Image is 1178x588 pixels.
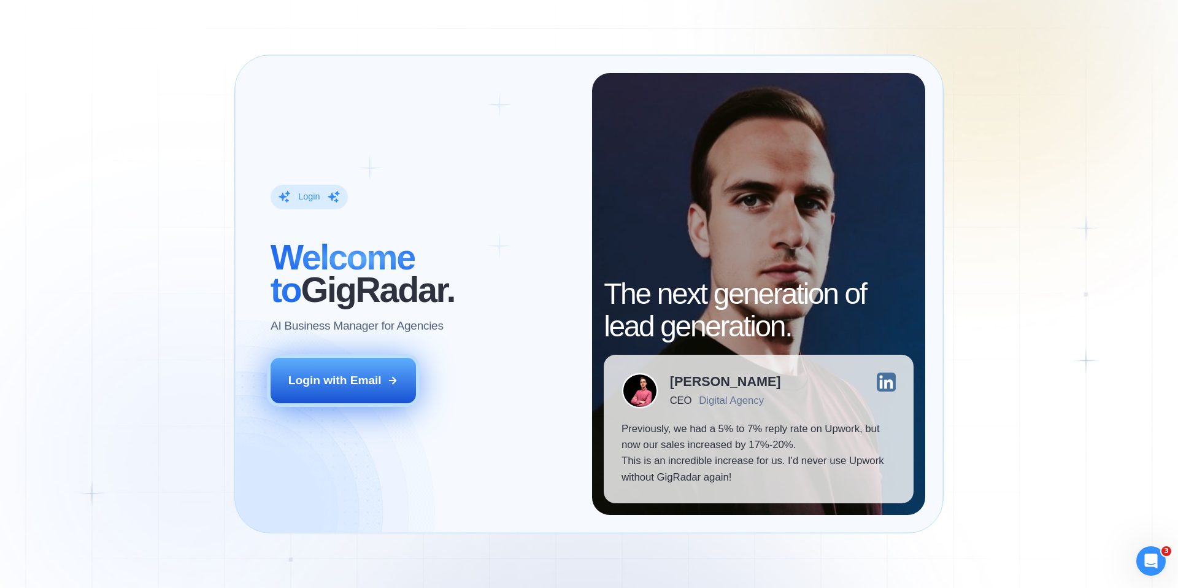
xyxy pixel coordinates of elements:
[271,238,415,309] span: Welcome to
[670,395,691,406] div: CEO
[604,278,914,343] h2: The next generation of lead generation.
[699,395,764,406] div: Digital Agency
[1136,546,1166,576] iframe: Intercom live chat
[271,358,417,403] button: Login with Email
[288,373,382,389] div: Login with Email
[271,241,574,306] h2: ‍ GigRadar.
[670,375,781,389] div: [PERSON_NAME]
[298,191,320,203] div: Login
[271,318,444,334] p: AI Business Manager for Agencies
[622,421,896,486] p: Previously, we had a 5% to 7% reply rate on Upwork, but now our sales increased by 17%-20%. This ...
[1161,546,1171,556] span: 3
